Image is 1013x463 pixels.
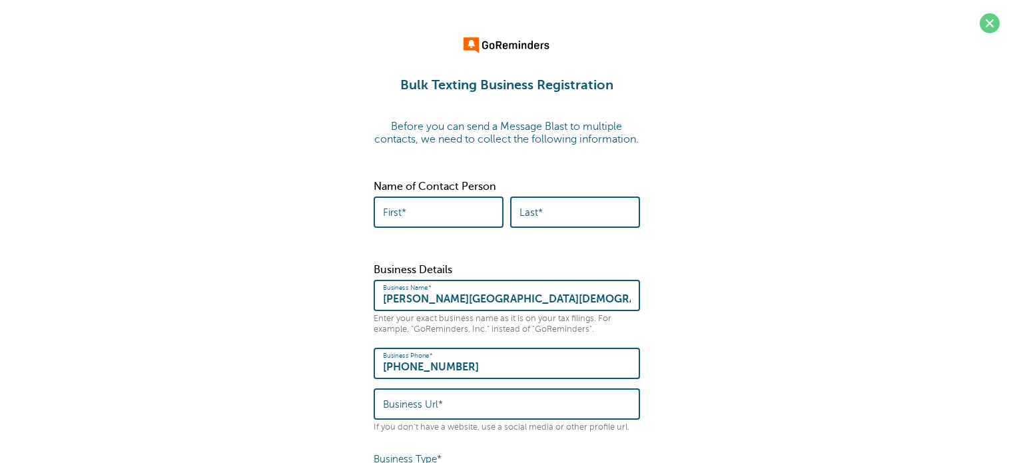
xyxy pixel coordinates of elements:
[374,264,640,276] p: Business Details
[374,121,640,146] p: Before you can send a Message Blast to multiple contacts, we need to collect the following inform...
[383,352,432,360] label: Business Phone*
[374,181,640,193] p: Name of Contact Person
[519,207,543,219] label: Last*
[383,398,443,410] label: Business Url*
[374,422,640,432] p: If you don't have a website, use a social media or other profile url.
[374,314,640,334] p: Enter your exact business name as it is on your tax filings. For example, "GoReminders, Inc." ins...
[13,77,1000,93] h1: Bulk Texting Business Registration
[383,207,406,219] label: First*
[383,284,431,292] label: Business Name*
